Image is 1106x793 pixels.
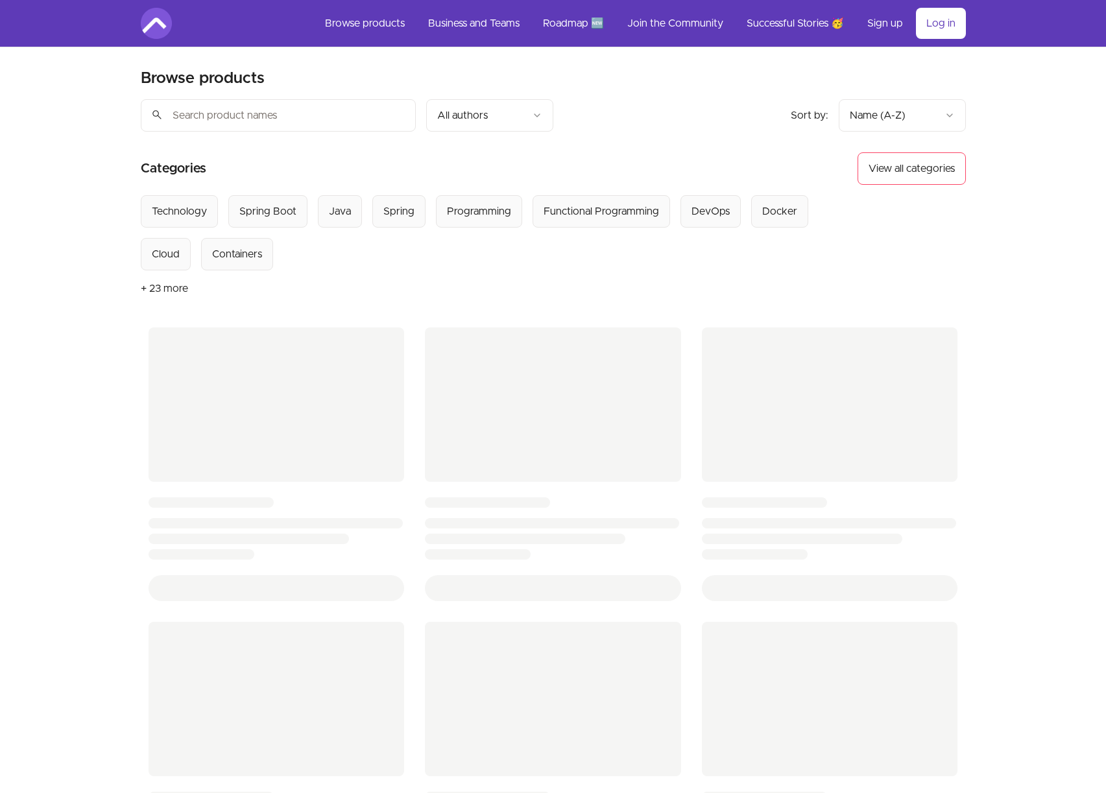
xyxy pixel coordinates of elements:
[141,68,265,89] h2: Browse products
[736,8,854,39] a: Successful Stories 🥳
[329,204,351,219] div: Java
[691,204,730,219] div: DevOps
[762,204,797,219] div: Docker
[239,204,296,219] div: Spring Boot
[212,246,262,262] div: Containers
[544,204,659,219] div: Functional Programming
[533,8,614,39] a: Roadmap 🆕
[141,152,206,185] h2: Categories
[426,99,553,132] button: Filter by author
[383,204,415,219] div: Spring
[141,270,188,307] button: + 23 more
[447,204,511,219] div: Programming
[791,110,828,121] span: Sort by:
[857,8,913,39] a: Sign up
[418,8,530,39] a: Business and Teams
[315,8,415,39] a: Browse products
[152,204,207,219] div: Technology
[141,8,172,39] img: Amigoscode logo
[141,99,416,132] input: Search product names
[839,99,966,132] button: Product sort options
[916,8,966,39] a: Log in
[152,246,180,262] div: Cloud
[617,8,734,39] a: Join the Community
[858,152,966,185] button: View all categories
[315,8,966,39] nav: Main
[151,106,163,124] span: search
